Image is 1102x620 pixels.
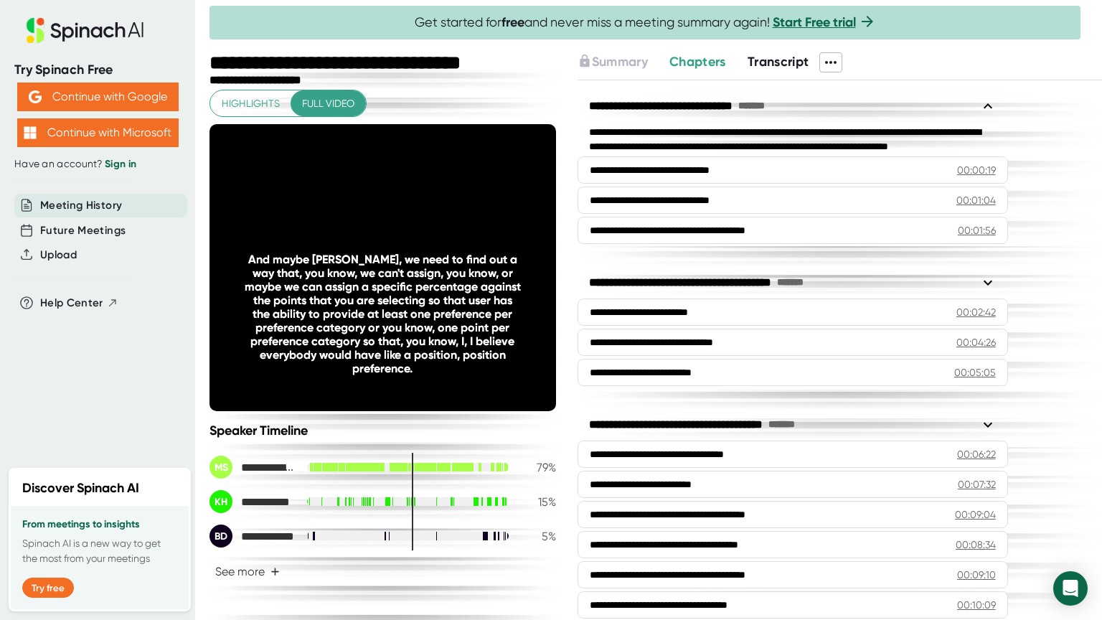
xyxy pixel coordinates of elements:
button: See more+ [209,559,286,584]
div: 00:05:05 [954,365,996,380]
span: Help Center [40,295,103,311]
button: Continue with Google [17,83,179,111]
div: Momin Bin Shahid [209,456,296,479]
p: Spinach AI is a new way to get the most from your meetings [22,536,177,566]
span: Get started for and never miss a meeting summary again! [415,14,876,31]
div: MS [209,456,232,479]
h3: From meetings to insights [22,519,177,530]
button: Full video [291,90,366,117]
div: Bill Demaray [209,525,296,548]
button: Chapters [669,52,726,72]
button: Transcript [748,52,809,72]
div: 00:09:10 [957,568,996,582]
span: Full video [302,95,354,113]
a: Sign in [105,158,136,170]
div: 00:00:19 [957,163,996,177]
span: Highlights [222,95,280,113]
button: Help Center [40,295,118,311]
div: 00:04:26 [956,335,996,349]
div: Open Intercom Messenger [1053,571,1088,606]
button: Highlights [210,90,291,117]
div: 00:07:32 [958,477,996,492]
span: Summary [592,54,648,70]
div: 00:09:04 [955,507,996,522]
span: + [270,566,280,578]
span: Chapters [669,54,726,70]
div: 00:06:22 [957,447,996,461]
h2: Discover Spinach AI [22,479,139,498]
div: Try Spinach Free [14,62,181,78]
div: Upgrade to access [578,52,669,72]
div: 00:01:56 [958,223,996,238]
div: BD [209,525,232,548]
b: free [501,14,524,30]
button: Try free [22,578,74,598]
div: 00:10:09 [957,598,996,612]
span: Transcript [748,54,809,70]
div: 79 % [520,461,556,474]
div: 00:08:34 [956,537,996,552]
button: Upload [40,247,77,263]
button: Continue with Microsoft [17,118,179,147]
button: Meeting History [40,197,122,214]
div: Have an account? [14,158,181,171]
div: 15 % [520,495,556,509]
div: KH [209,490,232,513]
div: 00:02:42 [956,305,996,319]
button: Future Meetings [40,222,126,239]
a: Start Free trial [773,14,856,30]
div: 5 % [520,530,556,543]
div: And maybe [PERSON_NAME], we need to find out a way that, you know, we can't assign, you know, or ... [244,253,521,375]
div: 00:01:04 [956,193,996,207]
div: Kevin Horio [209,490,296,513]
button: Summary [578,52,648,72]
img: Aehbyd4JwY73AAAAAElFTkSuQmCC [29,90,42,103]
div: Speaker Timeline [209,423,556,438]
